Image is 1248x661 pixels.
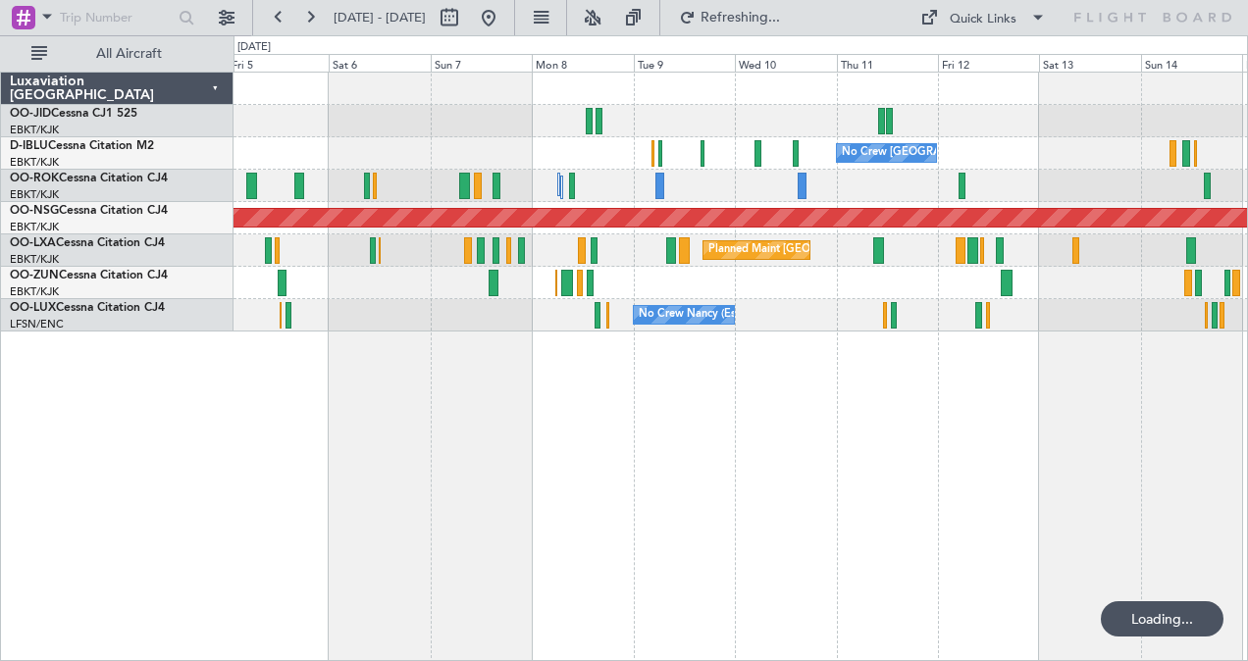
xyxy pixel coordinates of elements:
div: [DATE] [237,39,271,56]
span: Refreshing... [700,11,782,25]
span: OO-ROK [10,173,59,184]
span: [DATE] - [DATE] [334,9,426,26]
div: Fri 5 [228,54,329,72]
a: OO-ROKCessna Citation CJ4 [10,173,168,184]
div: Thu 11 [837,54,938,72]
a: OO-JIDCessna CJ1 525 [10,108,137,120]
a: EBKT/KJK [10,284,59,299]
a: D-IBLUCessna Citation M2 [10,140,154,152]
div: Fri 12 [938,54,1039,72]
span: OO-NSG [10,205,59,217]
div: Sun 14 [1141,54,1242,72]
div: Loading... [1101,601,1223,636]
a: OO-LUXCessna Citation CJ4 [10,302,165,314]
div: Mon 8 [532,54,633,72]
a: LFSN/ENC [10,317,64,331]
span: OO-ZUN [10,270,59,281]
a: OO-LXACessna Citation CJ4 [10,237,165,249]
span: OO-LXA [10,237,56,249]
div: Wed 10 [735,54,836,72]
div: No Crew Nancy (Essey) [639,300,755,330]
button: Refreshing... [670,2,788,33]
div: Sat 6 [329,54,430,72]
a: EBKT/KJK [10,220,59,234]
a: OO-ZUNCessna Citation CJ4 [10,270,168,281]
div: Quick Links [950,10,1016,29]
span: OO-LUX [10,302,56,314]
button: Quick Links [910,2,1056,33]
button: All Aircraft [22,38,213,70]
a: EBKT/KJK [10,155,59,170]
div: Sun 7 [431,54,532,72]
div: Sat 13 [1039,54,1140,72]
a: EBKT/KJK [10,123,59,137]
span: OO-JID [10,108,51,120]
span: D-IBLU [10,140,48,152]
div: No Crew [GEOGRAPHIC_DATA] ([GEOGRAPHIC_DATA] National) [842,138,1170,168]
a: EBKT/KJK [10,187,59,202]
div: Planned Maint [GEOGRAPHIC_DATA] ([GEOGRAPHIC_DATA] National) [708,235,1064,265]
a: EBKT/KJK [10,252,59,267]
input: Trip Number [60,3,173,32]
div: Tue 9 [634,54,735,72]
a: OO-NSGCessna Citation CJ4 [10,205,168,217]
span: All Aircraft [51,47,207,61]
